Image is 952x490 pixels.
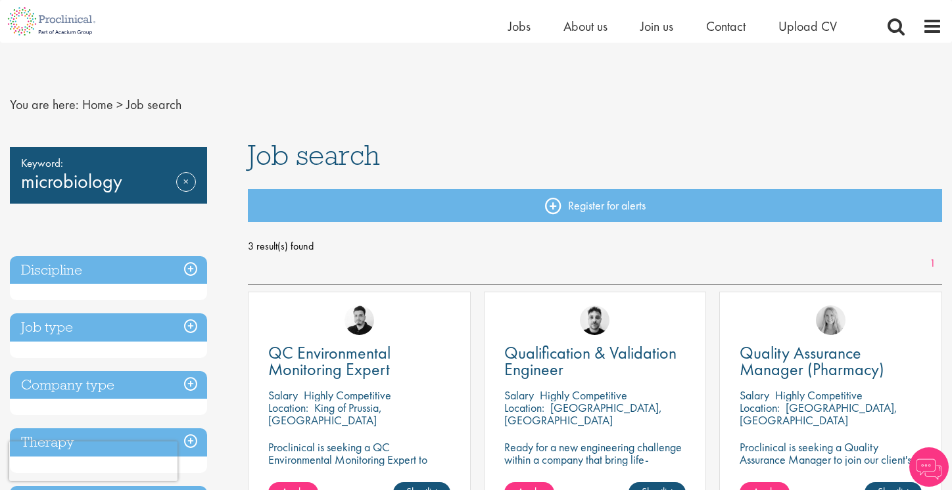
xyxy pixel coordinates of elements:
span: You are here: [10,96,79,113]
h3: Therapy [10,428,207,457]
span: Salary [268,388,298,403]
a: breadcrumb link [82,96,113,113]
span: Salary [740,388,769,403]
img: Chatbot [909,447,949,487]
p: Highly Competitive [775,388,863,403]
a: Remove [176,172,196,210]
img: Dean Fisher [580,305,609,335]
span: Salary [504,388,534,403]
p: King of Prussia, [GEOGRAPHIC_DATA] [268,400,382,428]
img: Shannon Briggs [816,305,845,335]
span: Location: [268,400,308,415]
span: Quality Assurance Manager (Pharmacy) [740,342,884,380]
span: Qualification & Validation Engineer [504,342,677,380]
span: Location: [740,400,780,415]
a: Jobs [508,18,531,35]
a: Register for alerts [248,189,942,222]
a: QC Environmental Monitoring Expert [268,345,450,378]
span: Job search [126,96,181,113]
p: Highly Competitive [540,388,627,403]
a: Qualification & Validation Engineer [504,345,686,378]
p: [GEOGRAPHIC_DATA], [GEOGRAPHIC_DATA] [504,400,662,428]
a: 1 [923,256,942,271]
h3: Discipline [10,256,207,284]
h3: Job type [10,313,207,342]
a: About us [563,18,607,35]
p: Proclinical is seeking a Quality Assurance Manager to join our client's team for a contract role. [740,441,922,478]
div: microbiology [10,147,207,204]
a: Quality Assurance Manager (Pharmacy) [740,345,922,378]
span: > [116,96,123,113]
span: Job search [248,137,380,173]
a: Contact [706,18,746,35]
span: Keyword: [21,154,196,172]
span: Location: [504,400,544,415]
a: Upload CV [778,18,837,35]
p: Highly Competitive [304,388,391,403]
img: Anderson Maldonado [345,305,374,335]
h3: Company type [10,371,207,399]
span: QC Environmental Monitoring Expert [268,342,391,380]
span: 3 result(s) found [248,236,942,256]
p: [GEOGRAPHIC_DATA], [GEOGRAPHIC_DATA] [740,400,897,428]
iframe: reCAPTCHA [9,441,178,481]
a: Join us [640,18,673,35]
